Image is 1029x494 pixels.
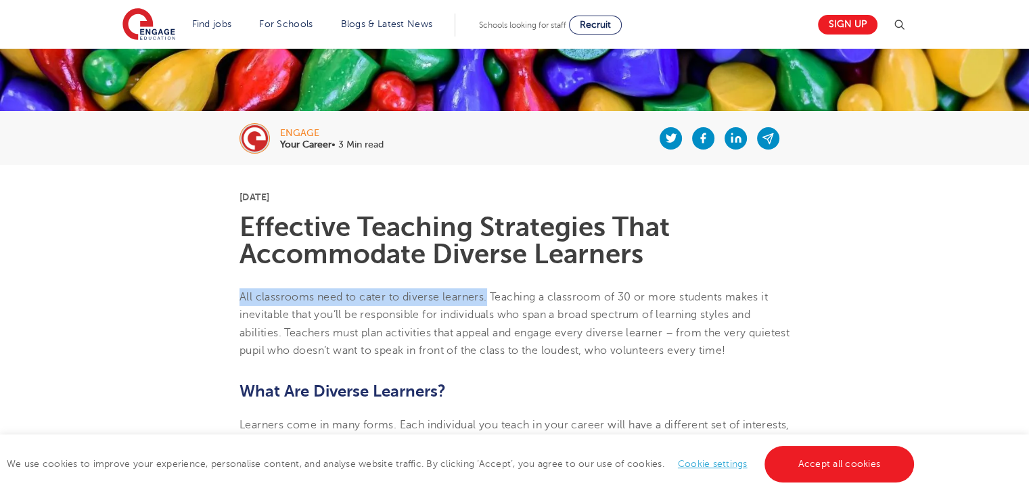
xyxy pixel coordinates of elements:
[818,15,877,35] a: Sign up
[479,20,566,30] span: Schools looking for staff
[239,382,446,401] span: What Are Diverse Learners?
[764,446,915,482] a: Accept all cookies
[280,129,384,138] div: engage
[239,214,790,268] h1: Effective Teaching Strategies That Accommodate Diverse Learners
[122,8,175,42] img: Engage Education
[341,19,433,29] a: Blogs & Latest News
[239,419,790,485] span: Learners come in many forms. Each individual you teach in your career will have a different set o...
[7,459,917,469] span: We use cookies to improve your experience, personalise content, and analyse website traffic. By c...
[280,140,384,150] p: • 3 Min read
[580,20,611,30] span: Recruit
[678,459,748,469] a: Cookie settings
[239,192,790,202] p: [DATE]
[239,291,790,357] span: All classrooms need to cater to diverse learners. Teaching a classroom of 30 or more students mak...
[192,19,232,29] a: Find jobs
[259,19,313,29] a: For Schools
[280,139,331,150] b: Your Career
[569,16,622,35] a: Recruit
